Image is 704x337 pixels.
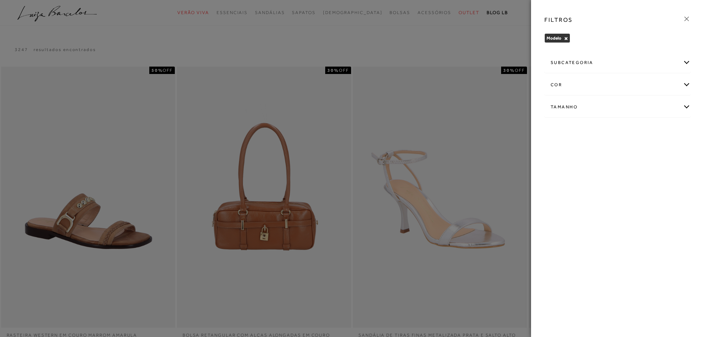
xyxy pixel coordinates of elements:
[545,97,690,117] div: Tamanho
[545,53,690,73] div: subcategoria
[544,16,573,24] h3: FILTROS
[545,75,690,95] div: cor
[564,36,568,41] button: Modelo Close
[547,36,561,41] span: Modelo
